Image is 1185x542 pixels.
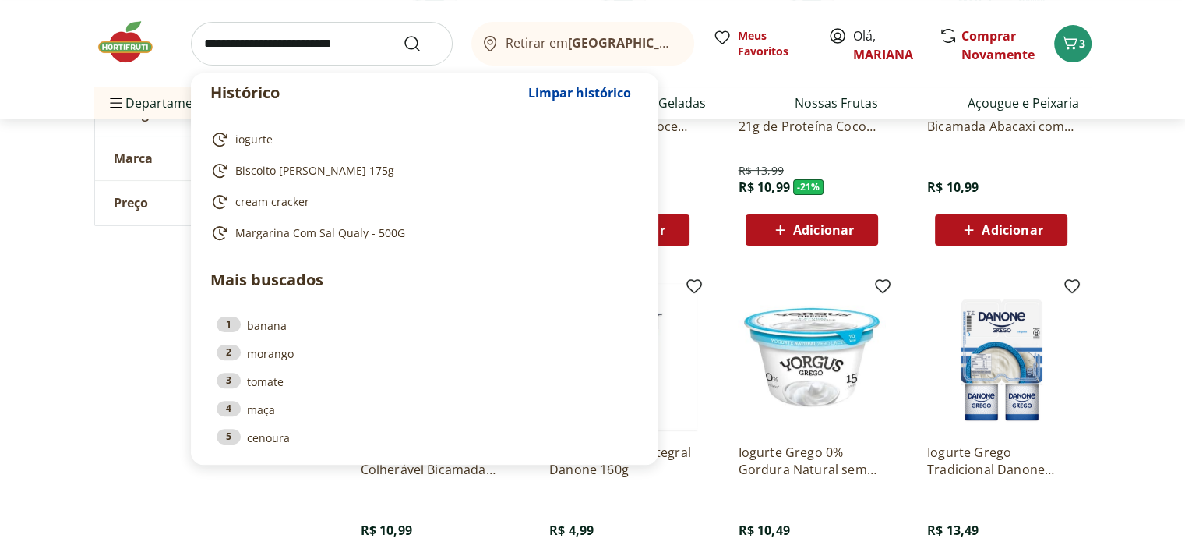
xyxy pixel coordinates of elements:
span: Margarina Com Sal Qualy - 500G [235,225,405,241]
a: Açougue e Peixaria [967,94,1078,112]
span: iogurte [235,132,273,147]
button: Adicionar [746,214,878,246]
img: Hortifruti [94,19,172,66]
a: 5cenoura [217,429,633,446]
button: Carrinho [1054,25,1092,62]
a: Biscoito [PERSON_NAME] 175g [210,161,633,180]
span: 3 [1079,36,1085,51]
span: R$ 10,49 [738,522,789,539]
span: Adicionar [982,224,1042,236]
button: Preço [95,181,329,225]
button: Adicionar [935,214,1067,246]
span: Adicionar [793,224,854,236]
p: Histórico [210,82,520,104]
a: Iogurte Grego Tradicional Danone 340g [927,444,1075,478]
div: 3 [217,373,241,388]
div: 1 [217,317,241,332]
span: Departamentos [107,84,219,122]
a: 3tomate [217,373,633,390]
span: R$ 4,99 [549,522,594,539]
a: Comprar Novamente [961,27,1035,63]
span: cream cracker [235,194,309,210]
p: Mais buscados [210,268,639,292]
a: MARIANA [853,46,913,63]
span: Preço [114,195,148,211]
button: Submit Search [403,34,440,53]
a: Iogurte Grego 0% Gordura Natural sem Lactose Yorgus 130g [738,444,886,478]
a: Meus Favoritos [713,28,809,59]
span: R$ 10,99 [738,179,789,196]
div: 4 [217,401,241,416]
a: 1banana [217,317,633,334]
span: R$ 10,99 [361,522,412,539]
span: R$ 13,99 [738,163,783,179]
input: search [191,22,453,66]
button: Retirar em[GEOGRAPHIC_DATA]/[GEOGRAPHIC_DATA] [471,22,694,66]
button: Menu [107,84,125,122]
span: Retirar em [506,36,678,50]
span: Meus Favoritos [738,28,809,59]
a: 4maça [217,401,633,418]
b: [GEOGRAPHIC_DATA]/[GEOGRAPHIC_DATA] [568,34,831,51]
span: - 21 % [793,179,824,195]
div: 5 [217,429,241,445]
span: Biscoito [PERSON_NAME] 175g [235,163,394,179]
span: R$ 10,99 [927,179,979,196]
img: Iogurte Grego Tradicional Danone 340g [927,283,1075,431]
button: Marca [95,136,329,180]
span: Limpar histórico [528,87,631,99]
a: Nossas Frutas [795,94,878,112]
a: cream cracker [210,193,633,211]
span: Marca [114,151,153,166]
a: iogurte [210,130,633,149]
button: Limpar histórico [520,74,639,112]
a: Margarina Com Sal Qualy - 500G [210,224,633,243]
img: Iogurte Grego 0% Gordura Natural sem Lactose Yorgus 130g [738,283,886,431]
span: R$ 13,49 [927,522,979,539]
div: 2 [217,345,241,360]
a: 2morango [217,345,633,362]
span: Olá, [853,27,922,64]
